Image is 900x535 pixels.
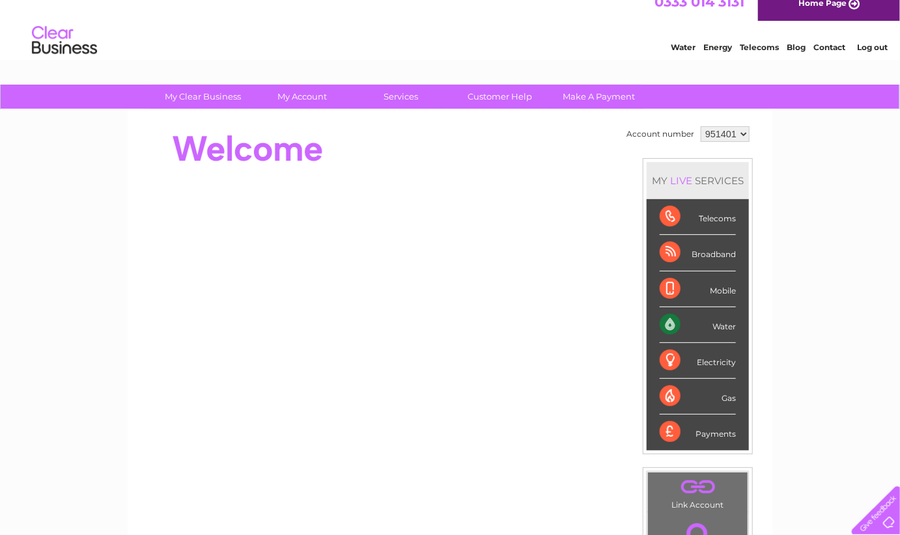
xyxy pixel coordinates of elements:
a: Telecoms [740,55,779,65]
div: Water [660,307,736,343]
a: Contact [813,55,845,65]
div: Mobile [660,271,736,307]
a: Services [348,85,455,109]
a: 0333 014 3131 [654,7,744,23]
td: Account number [623,123,697,145]
a: Blog [787,55,806,65]
div: MY SERVICES [647,162,749,199]
div: Broadband [660,235,736,271]
td: Link Account [647,472,748,513]
a: Log out [857,55,888,65]
div: Electricity [660,343,736,379]
a: My Clear Business [150,85,257,109]
a: Customer Help [447,85,554,109]
a: . [651,476,744,499]
div: Gas [660,379,736,415]
a: Water [671,55,696,65]
img: logo.png [31,34,98,74]
a: My Account [249,85,356,109]
div: Telecoms [660,199,736,235]
div: Clear Business is a trading name of Verastar Limited (registered in [GEOGRAPHIC_DATA] No. 3667643... [143,7,759,63]
div: LIVE [668,174,695,187]
a: Make A Payment [546,85,653,109]
a: Energy [703,55,732,65]
div: Payments [660,415,736,450]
